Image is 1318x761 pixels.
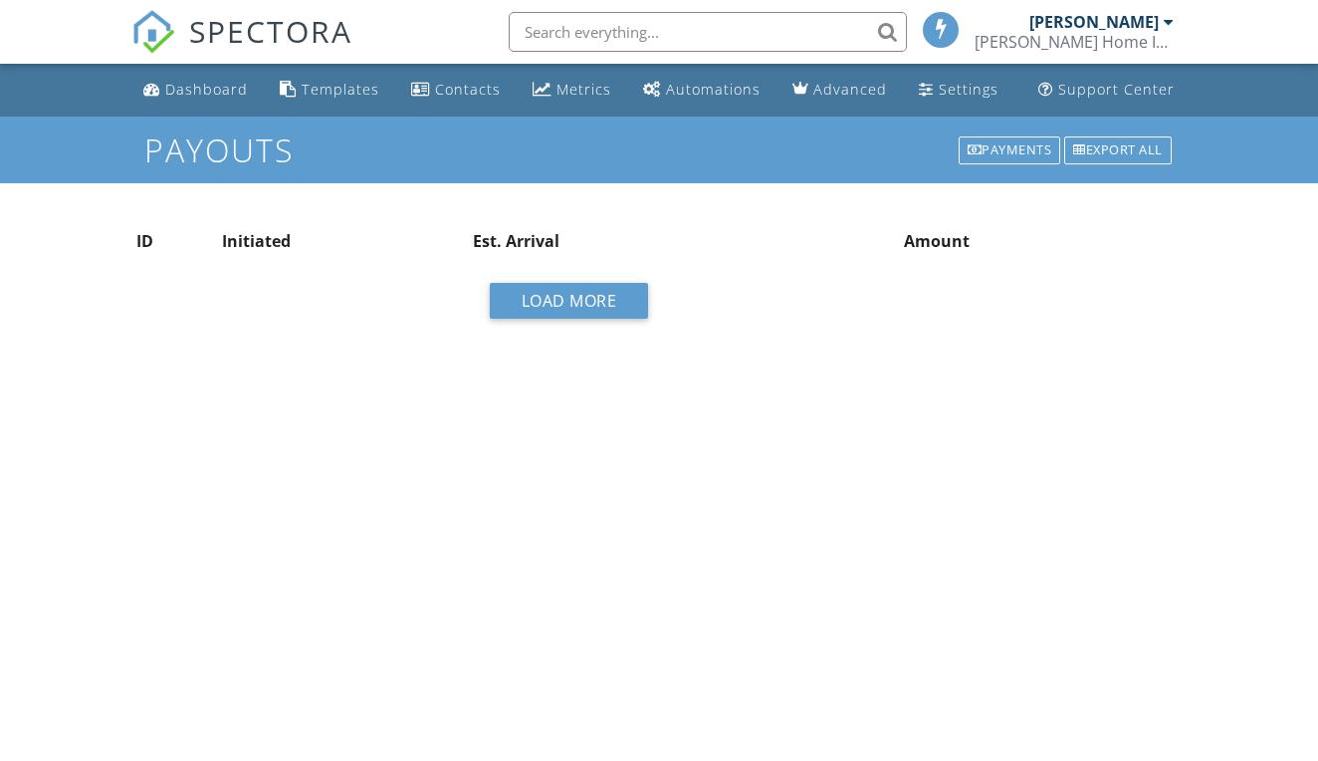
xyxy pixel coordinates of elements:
[525,72,619,109] a: Metrics
[1029,12,1159,32] div: [PERSON_NAME]
[911,72,1006,109] a: Settings
[490,283,649,319] button: Load More
[957,134,1063,166] a: Payments
[435,80,501,99] div: Contacts
[784,72,895,109] a: Advanced
[131,10,175,54] img: The Best Home Inspection Software - Spectora
[1062,134,1174,166] a: Export all
[217,215,468,267] th: Initiated
[131,27,352,69] a: SPECTORA
[813,80,887,99] div: Advanced
[165,80,248,99] div: Dashboard
[635,72,769,109] a: Automations (Basic)
[302,80,379,99] div: Templates
[1058,80,1175,99] div: Support Center
[666,80,761,99] div: Automations
[131,215,217,267] th: ID
[144,132,1174,167] h1: Payouts
[1030,72,1183,109] a: Support Center
[556,80,611,99] div: Metrics
[403,72,509,109] a: Contacts
[189,10,352,52] span: SPECTORA
[1064,136,1172,164] div: Export all
[135,72,256,109] a: Dashboard
[775,215,975,267] th: Amount
[975,32,1174,52] div: Vasquez Home Inspections LLC
[468,215,775,267] th: Est. Arrival
[509,12,907,52] input: Search everything...
[959,136,1061,164] div: Payments
[272,72,387,109] a: Templates
[939,80,998,99] div: Settings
